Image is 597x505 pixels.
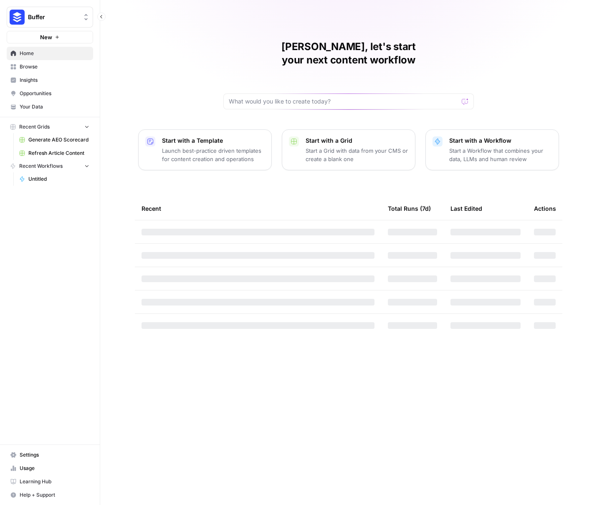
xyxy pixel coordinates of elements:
p: Launch best-practice driven templates for content creation and operations [162,146,265,163]
span: Your Data [20,103,89,111]
span: Browse [20,63,89,71]
a: Insights [7,73,93,87]
a: Generate AEO Scorecard [15,133,93,146]
span: Insights [20,76,89,84]
p: Start with a Workflow [449,136,552,145]
span: Home [20,50,89,57]
button: Start with a GridStart a Grid with data from your CMS or create a blank one [282,129,415,170]
a: Browse [7,60,93,73]
p: Start a Workflow that combines your data, LLMs and human review [449,146,552,163]
a: Untitled [15,172,93,186]
span: Usage [20,465,89,472]
a: Your Data [7,100,93,114]
div: Recent [142,197,374,220]
span: Untitled [28,175,89,183]
button: Start with a WorkflowStart a Workflow that combines your data, LLMs and human review [425,129,559,170]
a: Learning Hub [7,475,93,488]
span: Settings [20,451,89,459]
span: Help + Support [20,491,89,499]
h1: [PERSON_NAME], let's start your next content workflow [223,40,474,67]
button: Help + Support [7,488,93,502]
span: Learning Hub [20,478,89,485]
div: Last Edited [450,197,482,220]
button: Start with a TemplateLaunch best-practice driven templates for content creation and operations [138,129,272,170]
p: Start a Grid with data from your CMS or create a blank one [306,146,408,163]
a: Usage [7,462,93,475]
p: Start with a Template [162,136,265,145]
p: Start with a Grid [306,136,408,145]
div: Total Runs (7d) [388,197,431,220]
button: Workspace: Buffer [7,7,93,28]
span: Opportunities [20,90,89,97]
div: Actions [534,197,556,220]
span: Generate AEO Scorecard [28,136,89,144]
a: Opportunities [7,87,93,100]
span: Refresh Article Content [28,149,89,157]
a: Refresh Article Content [15,146,93,160]
a: Settings [7,448,93,462]
img: Buffer Logo [10,10,25,25]
span: Buffer [28,13,78,21]
span: New [40,33,52,41]
input: What would you like to create today? [229,97,458,106]
span: Recent Grids [19,123,50,131]
button: New [7,31,93,43]
button: Recent Grids [7,121,93,133]
a: Home [7,47,93,60]
button: Recent Workflows [7,160,93,172]
span: Recent Workflows [19,162,63,170]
